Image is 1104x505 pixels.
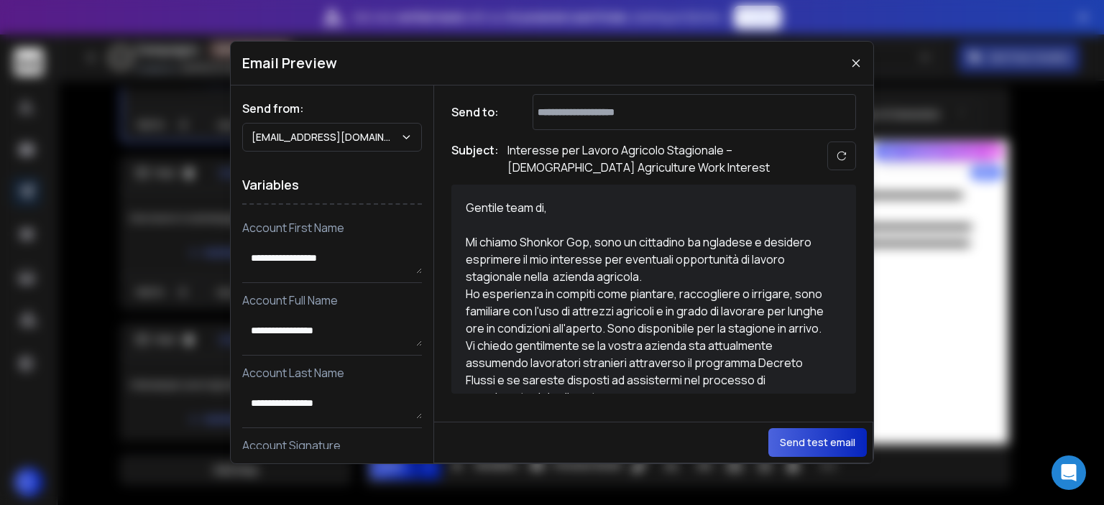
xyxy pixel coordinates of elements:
[242,100,422,117] h1: Send from:
[451,142,499,176] h1: Subject:
[466,285,825,406] div: Ho esperienza in compiti come piantare, raccogliere o irrigare, sono familiare con l'uso di attre...
[466,199,825,216] div: Gentile team di,
[242,53,337,73] h1: Email Preview
[768,428,867,457] button: Send test email
[252,130,400,144] p: [EMAIL_ADDRESS][DOMAIN_NAME]
[242,219,422,236] p: Account First Name
[507,142,795,176] p: Interesse per Lavoro Agricolo Stagionale – [DEMOGRAPHIC_DATA] Agriculture Work Interest
[242,166,422,205] h1: Variables
[466,233,825,285] div: Mi chiamo Shonkor Gop, sono un cittadino ba ngladese e desidero esprimere il mio interesse per ev...
[242,364,422,381] p: Account Last Name
[451,103,509,121] h1: Send to:
[242,292,422,309] p: Account Full Name
[1052,455,1086,490] div: Open Intercom Messenger
[242,437,422,454] p: Account Signature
